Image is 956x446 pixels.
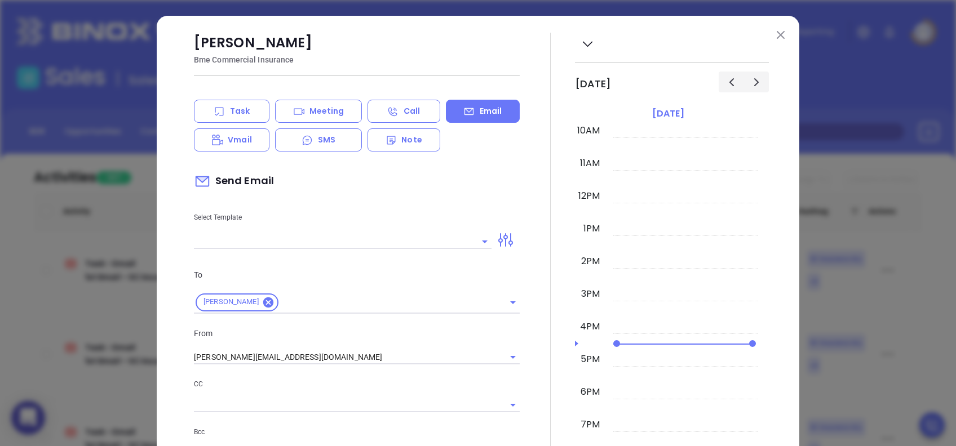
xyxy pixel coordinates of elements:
[404,105,420,117] p: Call
[578,418,602,431] div: 7pm
[578,353,602,366] div: 5pm
[196,293,278,311] div: [PERSON_NAME]
[505,349,521,365] button: Open
[575,78,611,90] h2: [DATE]
[309,105,344,117] p: Meeting
[480,105,502,117] p: Email
[777,31,785,39] img: close modal
[505,397,521,413] button: Open
[194,168,274,194] span: Send Email
[197,297,265,307] span: [PERSON_NAME]
[401,134,422,146] p: Note
[576,189,602,203] div: 12pm
[579,255,602,268] div: 2pm
[194,33,520,53] p: [PERSON_NAME]
[505,295,521,310] button: Open
[194,53,520,66] p: Bme Commercial Insurance
[194,378,520,390] p: CC
[477,234,493,249] button: Open
[194,426,520,438] p: Bcc
[230,105,250,117] p: Task
[581,222,602,235] div: 1pm
[194,269,520,281] p: To
[650,106,687,122] a: [DATE]
[194,327,520,340] p: From
[575,124,602,137] div: 10am
[578,385,602,399] div: 6pm
[318,134,335,146] p: SMS
[578,320,602,333] div: 4pm
[194,211,492,224] p: Select Template
[579,287,602,301] div: 3pm
[228,134,252,146] p: Vmail
[578,157,602,170] div: 11am
[719,72,744,92] button: Previous day
[743,72,769,92] button: Next day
